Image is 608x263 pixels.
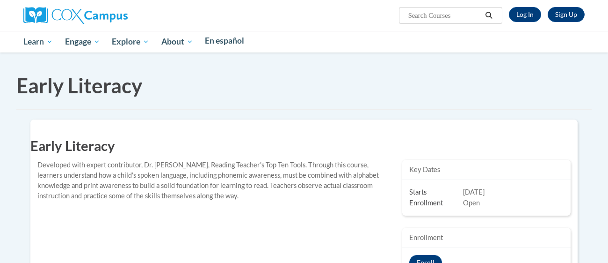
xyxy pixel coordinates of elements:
span: Engage [65,36,100,47]
span: About [161,36,193,47]
span: Learn [23,36,53,47]
a: Learn [17,31,59,53]
button: Search [482,10,496,21]
a: About [155,31,199,53]
div: Main menu [9,31,599,53]
span: Enrollment [409,198,463,209]
span: Early Literacy [16,73,142,98]
a: Engage [59,31,106,53]
i:  [485,12,493,19]
span: Starts [409,188,463,198]
div: Developed with expert contributor, Dr. [PERSON_NAME], Reading Teacher's Top Ten Tools. Through th... [30,160,395,201]
h1: Early Literacy [30,136,578,155]
div: Enrollment [402,228,571,248]
div: Key Dates [402,160,571,180]
img: Cox Campus [23,7,128,24]
a: En español [199,31,251,51]
span: [DATE] [463,188,485,196]
span: Open [463,199,480,207]
a: Explore [106,31,155,53]
span: Explore [112,36,149,47]
span: En español [205,36,244,45]
input: Search Courses [407,10,482,21]
a: Log In [509,7,541,22]
a: Register [548,7,585,22]
a: Cox Campus [23,11,128,19]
